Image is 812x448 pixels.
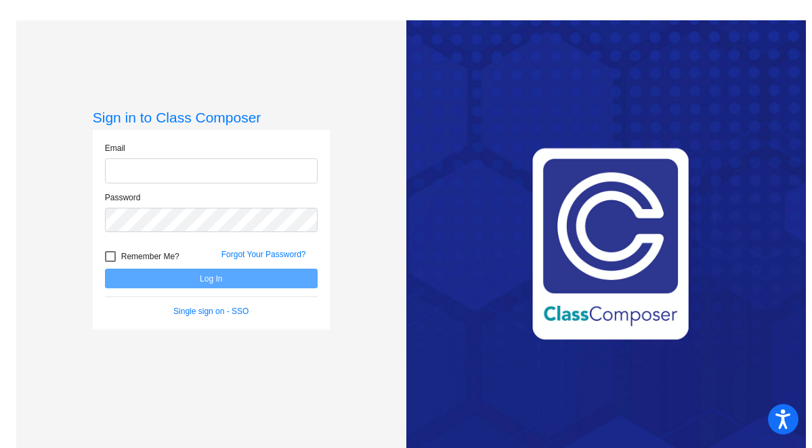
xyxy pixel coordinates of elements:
button: Log In [105,269,318,288]
span: Remember Me? [121,248,179,265]
label: Password [105,192,141,204]
label: Email [105,142,125,154]
a: Single sign on - SSO [173,307,249,316]
h3: Sign in to Class Composer [93,109,330,126]
a: Forgot Your Password? [221,250,306,259]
